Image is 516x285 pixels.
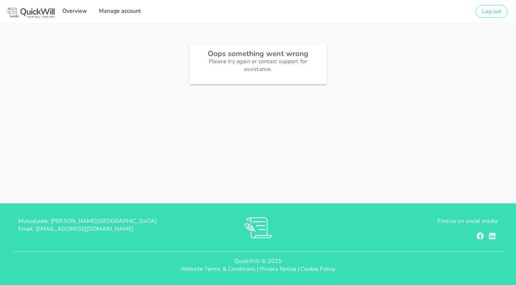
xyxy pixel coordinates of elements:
a: Website Terms & Conditions [181,265,256,273]
span: | [257,265,258,273]
button: Log out [476,5,507,18]
a: Cookie Policy [301,265,335,273]
p: QuickWill © 2025 [6,257,510,265]
span: | [298,265,299,273]
p: Please try again or contact support for assistance. [195,57,321,73]
span: Log out [482,7,501,15]
span: Overview [62,7,87,15]
h2: Oops something went wrong [195,50,321,57]
span: Manage account [99,7,141,15]
p: Find us on social media [338,217,498,225]
a: Manage account [96,4,143,18]
a: Privacy Notice [260,265,296,273]
img: RVs0sauIwKhMoGR03FLGkjXSOVwkZRnQsltkF0QxpTsornXsmh1o7vbL94pqF3d8sZvAAAAAElFTkSuQmCC [245,217,272,238]
img: Logo [6,7,56,19]
span: Email: [EMAIL_ADDRESS][DOMAIN_NAME] [18,225,134,233]
span: Mutualpark, [PERSON_NAME][GEOGRAPHIC_DATA] [18,217,157,225]
a: Overview [60,4,89,18]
